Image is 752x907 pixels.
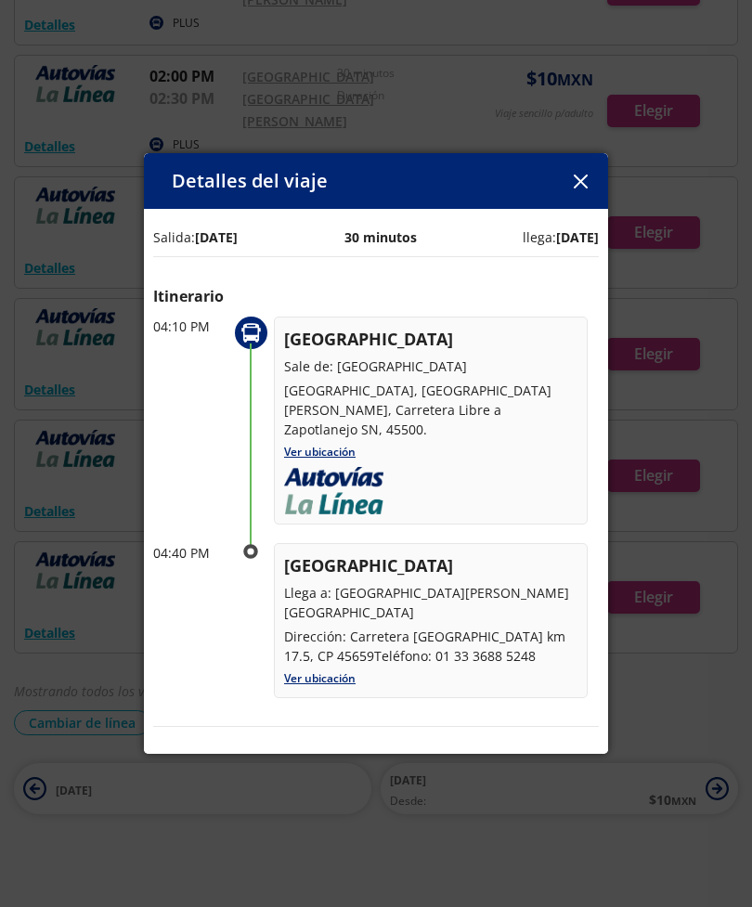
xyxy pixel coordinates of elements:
[153,543,227,563] p: 04:40 PM
[284,467,383,513] img: Logo_Autovias_LaLinea_VERT.png
[284,627,577,666] p: Dirección: Carretera [GEOGRAPHIC_DATA] km 17.5, CP 45659Teléfono: 01 33 3688 5248
[284,444,356,460] a: Ver ubicación
[195,228,238,246] b: [DATE]
[153,285,599,307] p: Itinerario
[284,356,577,376] p: Sale de: [GEOGRAPHIC_DATA]
[172,167,328,195] p: Detalles del viaje
[284,553,577,578] p: [GEOGRAPHIC_DATA]
[284,327,577,352] p: [GEOGRAPHIC_DATA]
[284,381,577,439] p: [GEOGRAPHIC_DATA], [GEOGRAPHIC_DATA][PERSON_NAME], Carretera Libre a Zapotlanejo SN, 45500.
[284,583,577,622] p: Llega a: [GEOGRAPHIC_DATA][PERSON_NAME][GEOGRAPHIC_DATA]
[153,317,227,336] p: 04:10 PM
[523,227,599,247] p: llega:
[556,228,599,246] b: [DATE]
[344,227,417,247] p: 30 minutos
[153,227,238,247] p: Salida:
[284,670,356,686] a: Ver ubicación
